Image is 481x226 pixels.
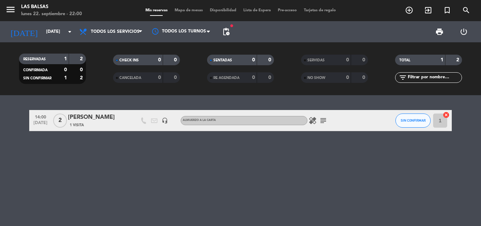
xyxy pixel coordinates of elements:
span: Lista de Espera [240,8,274,12]
span: 2 [53,114,67,128]
strong: 0 [346,75,349,80]
strong: 0 [158,75,161,80]
i: search [462,6,470,14]
strong: 0 [64,67,67,72]
strong: 0 [174,57,178,62]
span: 14:00 [32,112,49,121]
span: SENTADAS [213,59,232,62]
strong: 0 [268,57,273,62]
span: TOTAL [399,59,410,62]
button: SIN CONFIRMAR [395,114,431,128]
span: Tarjetas de regalo [300,8,339,12]
span: RESERVADAS [23,57,46,61]
span: ALMUERZO A LA CARTA [183,119,216,122]
strong: 0 [80,67,84,72]
span: 1 Visita [70,122,84,128]
strong: 0 [362,57,367,62]
div: [PERSON_NAME] [68,113,128,122]
div: lunes 22. septiembre - 22:00 [21,11,82,18]
span: CHECK INS [119,59,139,62]
input: Filtrar por nombre... [407,74,462,81]
span: SIN CONFIRMAR [401,118,426,122]
button: menu [5,4,16,17]
span: CANCELADA [119,76,141,80]
span: fiber_manual_record [230,24,234,28]
strong: 1 [441,57,443,62]
span: print [435,28,444,36]
strong: 2 [80,56,84,61]
span: Mis reservas [142,8,171,12]
i: [DATE] [5,24,43,39]
strong: 0 [174,75,178,80]
span: SERVIDAS [307,59,325,62]
strong: 0 [252,75,255,80]
strong: 0 [252,57,255,62]
span: Disponibilidad [206,8,240,12]
span: RE AGENDADA [213,76,239,80]
div: Las Balsas [21,4,82,11]
i: cancel [443,111,450,118]
i: arrow_drop_down [65,28,74,36]
strong: 1 [64,75,67,80]
strong: 0 [268,75,273,80]
i: exit_to_app [424,6,432,14]
span: CONFIRMADA [23,68,48,72]
strong: 0 [362,75,367,80]
strong: 2 [80,75,84,80]
strong: 0 [346,57,349,62]
span: [DATE] [32,121,49,129]
strong: 1 [64,56,67,61]
i: healing [308,116,317,125]
i: subject [319,116,327,125]
i: add_circle_outline [405,6,413,14]
span: Pre-acceso [274,8,300,12]
i: filter_list [399,73,407,82]
span: Todos los servicios [91,29,139,34]
span: NO SHOW [307,76,325,80]
div: LOG OUT [451,21,476,42]
span: SIN CONFIRMAR [23,77,51,80]
strong: 2 [456,57,461,62]
span: Mapa de mesas [171,8,206,12]
i: menu [5,4,16,15]
strong: 0 [158,57,161,62]
i: turned_in_not [443,6,451,14]
i: power_settings_new [460,28,468,36]
i: headset_mic [162,117,168,124]
span: pending_actions [222,28,230,36]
